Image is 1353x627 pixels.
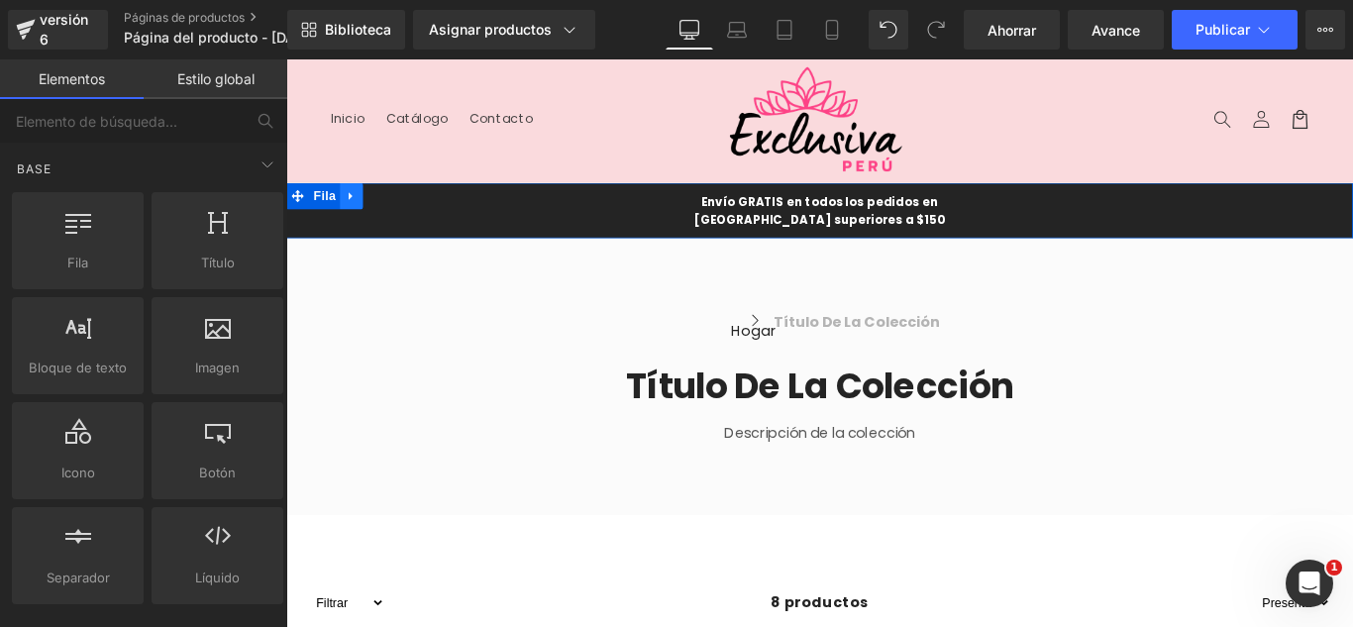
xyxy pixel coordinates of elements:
[124,10,245,25] font: Páginas de productos
[761,10,808,50] a: Tableta
[459,151,740,189] font: Envío GRATIS en todos los pedidos en [GEOGRAPHIC_DATA] superiores a $150
[177,70,255,87] font: Estilo global
[50,56,89,76] font: Inicio
[195,360,240,375] font: Imagen
[67,255,88,270] font: Fila
[124,29,378,46] font: Página del producto - [DATE] 18:22:28
[429,21,552,38] font: Asignar productos
[1030,46,1074,89] summary: Búsqueda
[31,146,55,161] font: Fila
[713,10,761,50] a: Computadora portátil
[195,570,240,585] font: Líquido
[101,46,194,87] a: Catálogo
[1172,10,1298,50] button: Publicar
[193,46,289,87] a: Contacto
[1196,21,1250,38] font: Publicar
[61,465,95,480] font: Icono
[666,10,713,50] a: De oficina
[60,139,86,168] a: Expandir / Contraer
[916,10,956,50] button: Rehacer
[492,408,707,431] font: Descripción de la colección
[39,70,105,87] font: Elementos
[113,56,182,76] font: Catálogo
[325,21,391,38] font: Biblioteca
[287,10,405,50] a: Nueva Biblioteca
[381,339,817,394] font: Título de la colección
[496,8,694,127] img: Exclusiva Perú
[124,10,352,26] a: Páginas de productos
[988,22,1036,39] font: Ahorrar
[201,255,235,270] font: Título
[205,56,277,76] font: Contacto
[38,46,101,87] a: Inicio
[499,293,552,316] font: Hogar
[199,465,236,480] font: Botón
[869,10,908,50] button: Deshacer
[29,360,127,375] font: Bloque de texto
[1092,22,1140,39] font: Avance
[545,598,655,621] font: 8 productos
[8,10,108,50] a: versión 6
[465,280,587,329] a: Hogar
[1068,10,1164,50] a: Avance
[1286,560,1333,607] iframe: Chat en vivo de Intercom
[47,570,110,585] font: Separador
[17,161,52,176] font: Base
[1305,10,1345,50] button: Más
[40,11,88,48] font: versión 6
[808,10,856,50] a: Móvil
[1330,561,1338,574] font: 1
[548,283,735,306] font: Título de la colección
